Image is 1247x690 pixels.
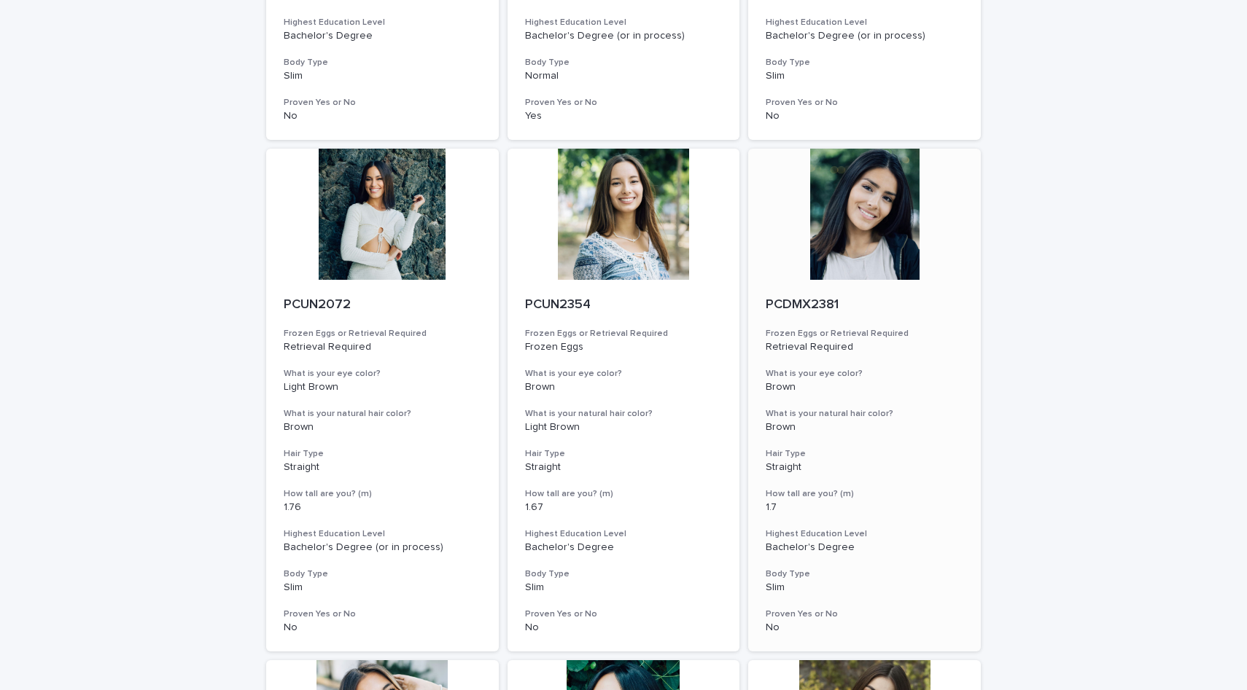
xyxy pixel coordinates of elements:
p: Straight [766,461,963,474]
h3: Proven Yes or No [284,97,481,109]
p: Bachelor's Degree (or in process) [284,541,481,554]
p: Bachelor's Degree (or in process) [766,30,963,42]
h3: Hair Type [284,448,481,460]
h3: Proven Yes or No [766,608,963,620]
h3: How tall are you? (m) [525,488,723,500]
h3: What is your eye color? [284,368,481,380]
h3: Hair Type [525,448,723,460]
p: Brown [766,381,963,393]
p: Slim [284,70,481,82]
p: Retrieval Required [284,341,481,353]
p: PCDMX2381 [766,297,963,313]
p: No [766,110,963,122]
h3: Highest Education Level [525,17,723,28]
p: Brown [766,421,963,434]
h3: Highest Education Level [284,528,481,540]
p: No [284,622,481,634]
h3: Body Type [525,57,723,68]
p: Slim [284,581,481,594]
h3: Body Type [525,568,723,580]
p: PCUN2072 [284,297,481,313]
a: PCUN2072Frozen Eggs or Retrieval RequiredRetrieval RequiredWhat is your eye color?Light BrownWhat... [266,149,499,651]
p: PCUN2354 [525,297,723,313]
p: Bachelor's Degree [525,541,723,554]
a: PCDMX2381Frozen Eggs or Retrieval RequiredRetrieval RequiredWhat is your eye color?BrownWhat is y... [748,149,981,651]
p: Frozen Eggs [525,341,723,353]
h3: Body Type [284,568,481,580]
h3: Frozen Eggs or Retrieval Required [766,328,963,340]
h3: How tall are you? (m) [284,488,481,500]
a: PCUN2354Frozen Eggs or Retrieval RequiredFrozen EggsWhat is your eye color?BrownWhat is your natu... [508,149,740,651]
p: Brown [525,381,723,393]
p: Normal [525,70,723,82]
p: Bachelor's Degree (or in process) [525,30,723,42]
p: No [525,622,723,634]
p: Slim [766,581,963,594]
p: Slim [766,70,963,82]
h3: Frozen Eggs or Retrieval Required [525,328,723,340]
h3: Proven Yes or No [284,608,481,620]
p: Slim [525,581,723,594]
p: Retrieval Required [766,341,963,353]
h3: What is your eye color? [766,368,963,380]
h3: Proven Yes or No [525,97,723,109]
h3: Highest Education Level [766,17,963,28]
p: Straight [284,461,481,474]
h3: Highest Education Level [525,528,723,540]
h3: Proven Yes or No [766,97,963,109]
h3: What is your natural hair color? [284,408,481,420]
p: No [766,622,963,634]
p: Light Brown [284,381,481,393]
h3: Proven Yes or No [525,608,723,620]
h3: Body Type [284,57,481,68]
h3: What is your natural hair color? [766,408,963,420]
h3: What is your eye color? [525,368,723,380]
p: 1.7 [766,501,963,514]
h3: How tall are you? (m) [766,488,963,500]
h3: Frozen Eggs or Retrieval Required [284,328,481,340]
h3: Hair Type [766,448,963,460]
p: Bachelor's Degree [284,30,481,42]
p: Yes [525,110,723,122]
p: Bachelor's Degree [766,541,963,554]
p: Straight [525,461,723,474]
h3: Highest Education Level [766,528,963,540]
h3: What is your natural hair color? [525,408,723,420]
h3: Body Type [766,57,963,68]
h3: Body Type [766,568,963,580]
p: No [284,110,481,122]
p: 1.76 [284,501,481,514]
p: Brown [284,421,481,434]
h3: Highest Education Level [284,17,481,28]
p: 1.67 [525,501,723,514]
p: Light Brown [525,421,723,434]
